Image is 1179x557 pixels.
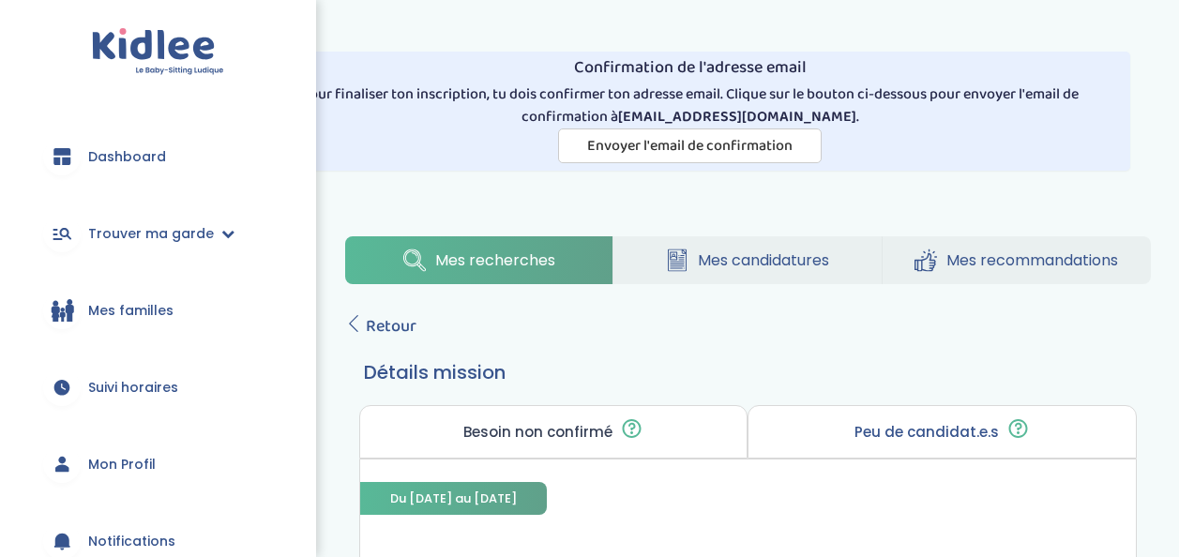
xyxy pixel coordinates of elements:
a: Suivi horaires [28,354,288,421]
p: Peu de candidat.e.s [854,425,999,440]
span: Mes recommandations [946,248,1118,272]
h4: Confirmation de l'adresse email [258,59,1123,78]
span: Notifications [88,532,175,551]
a: Mes candidatures [613,236,881,284]
strong: [EMAIL_ADDRESS][DOMAIN_NAME] [618,105,856,128]
a: Mon Profil [28,430,288,498]
a: Mes recommandations [883,236,1151,284]
a: Mes familles [28,277,288,344]
span: Mes familles [88,301,174,321]
span: Envoyer l'email de confirmation [587,134,793,158]
span: Mes recherches [435,248,555,272]
img: logo.svg [92,28,224,76]
a: Mes recherches [345,236,612,284]
span: Mon Profil [88,455,156,474]
a: Retour [345,313,416,339]
span: Suivi horaires [88,378,178,398]
span: Dashboard [88,147,166,167]
h3: Détails mission [364,358,1132,386]
button: Envoyer l'email de confirmation [558,128,822,163]
span: Mes candidatures [698,248,829,272]
p: Besoin non confirmé [463,425,612,440]
span: Du [DATE] au [DATE] [360,482,547,515]
p: Pour finaliser ton inscription, tu dois confirmer ton adresse email. Clique sur le bouton ci-dess... [258,83,1123,128]
span: Trouver ma garde [88,224,214,244]
span: Retour [366,313,416,339]
a: Trouver ma garde [28,200,288,267]
a: Dashboard [28,123,288,190]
